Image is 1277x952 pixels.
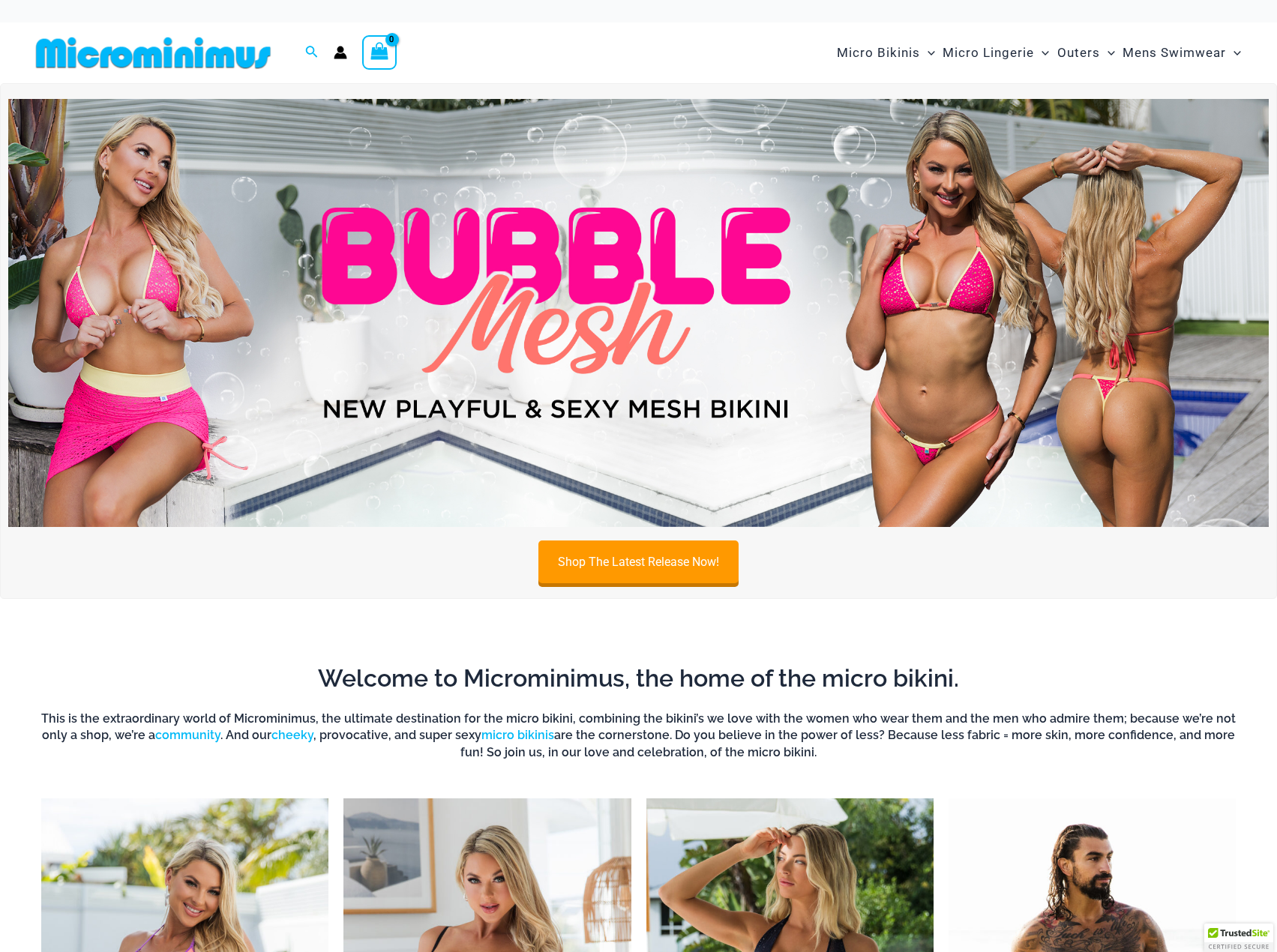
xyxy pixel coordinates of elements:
[1034,34,1049,72] span: Menu Toggle
[538,540,739,583] a: Shop The Latest Release Now!
[1054,30,1119,76] a: OutersMenu ToggleMenu Toggle
[8,99,1269,527] img: Bubble Mesh Highlight Pink
[481,728,554,742] a: micro bikinis
[271,728,313,742] a: cheeky
[1100,34,1115,72] span: Menu Toggle
[334,46,347,59] a: Account icon link
[920,34,935,72] span: Menu Toggle
[837,34,920,72] span: Micro Bikinis
[362,35,397,70] a: View Shopping Cart, empty
[943,34,1034,72] span: Micro Lingerie
[1204,924,1273,952] div: TrustedSite Certified
[155,728,220,742] a: community
[1123,34,1226,72] span: Mens Swimwear
[30,36,277,70] img: MM SHOP LOGO FLAT
[939,30,1053,76] a: Micro LingerieMenu ToggleMenu Toggle
[1226,34,1241,72] span: Menu Toggle
[305,43,319,62] a: Search icon link
[41,663,1236,694] h2: Welcome to Microminimus, the home of the micro bikini.
[833,30,939,76] a: Micro BikinisMenu ToggleMenu Toggle
[831,28,1247,78] nav: Site Navigation
[41,711,1236,761] h6: This is the extraordinary world of Microminimus, the ultimate destination for the micro bikini, c...
[1119,30,1245,76] a: Mens SwimwearMenu ToggleMenu Toggle
[1057,34,1100,72] span: Outers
